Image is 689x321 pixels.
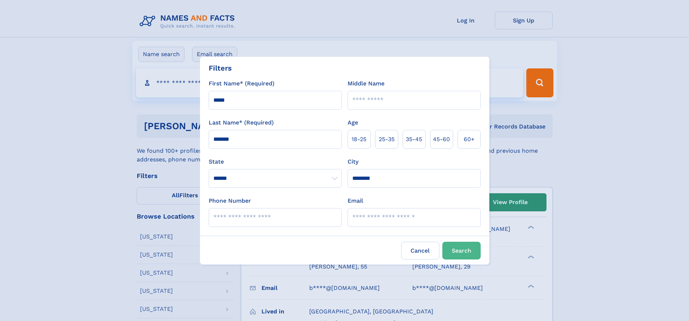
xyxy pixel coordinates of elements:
[348,79,384,88] label: Middle Name
[209,197,251,205] label: Phone Number
[209,118,274,127] label: Last Name* (Required)
[442,242,481,259] button: Search
[209,157,342,166] label: State
[209,63,232,73] div: Filters
[433,135,450,144] span: 45‑60
[406,135,422,144] span: 35‑45
[209,79,275,88] label: First Name* (Required)
[348,118,358,127] label: Age
[352,135,366,144] span: 18‑25
[401,242,439,259] label: Cancel
[464,135,475,144] span: 60+
[379,135,395,144] span: 25‑35
[348,157,358,166] label: City
[348,197,363,205] label: Email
